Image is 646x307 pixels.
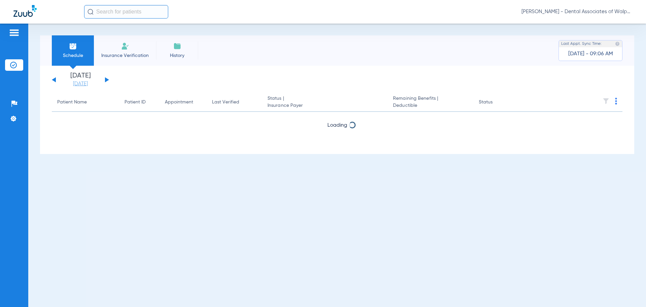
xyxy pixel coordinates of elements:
span: History [161,52,193,59]
div: Last Verified [212,99,257,106]
img: History [173,42,181,50]
div: Patient ID [124,99,154,106]
input: Search for patients [84,5,168,19]
span: [DATE] - 09:06 AM [568,51,613,57]
div: Appointment [165,99,193,106]
span: Schedule [57,52,89,59]
img: group-dot-blue.svg [615,98,617,104]
span: Deductible [393,102,468,109]
img: Manual Insurance Verification [121,42,129,50]
div: Patient Name [57,99,114,106]
img: hamburger-icon [9,29,20,37]
span: Loading [327,123,347,128]
span: Insurance Verification [99,52,151,59]
img: Search Icon [87,9,94,15]
div: Appointment [165,99,201,106]
th: Status | [262,93,388,112]
span: Last Appt. Sync Time: [561,40,602,47]
span: Insurance Payer [267,102,382,109]
span: [PERSON_NAME] - Dental Associates of Walpole [522,8,633,15]
li: [DATE] [60,72,101,87]
th: Status [473,93,519,112]
img: Zuub Logo [13,5,37,17]
img: filter.svg [603,98,609,104]
img: last sync help info [615,41,620,46]
div: Patient Name [57,99,87,106]
th: Remaining Benefits | [388,93,473,112]
img: Schedule [69,42,77,50]
div: Patient ID [124,99,146,106]
div: Last Verified [212,99,239,106]
a: [DATE] [60,81,101,87]
span: Loading [327,141,347,146]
